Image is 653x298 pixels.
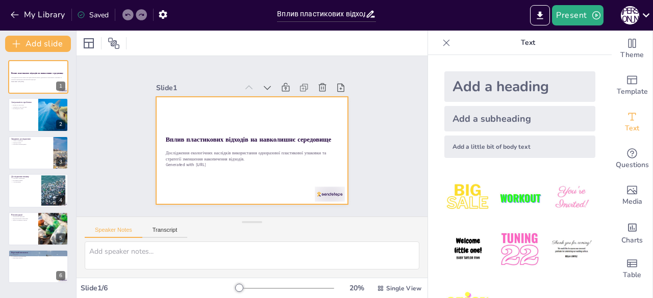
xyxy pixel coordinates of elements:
[530,5,550,25] button: Export to PowerPoint
[444,136,595,158] div: Add a little bit of body text
[8,250,68,283] div: 6
[612,251,652,287] div: Add a table
[77,10,109,20] div: Saved
[11,138,51,141] p: Завдання дослідження
[616,159,649,171] span: Questions
[623,269,641,281] span: Table
[444,71,595,102] div: Add a heading
[189,145,207,227] div: Slide 1
[8,136,68,170] div: 3
[11,72,63,75] strong: Вплив пластикових відходів на навколишнє середовище
[612,104,652,141] div: Add text boxes
[11,215,35,218] p: Зменшення відходів
[612,31,652,67] div: Change the overall theme
[444,226,492,273] img: 4.jpeg
[85,227,142,238] button: Speaker Notes
[56,196,65,205] div: 4
[108,37,120,49] span: Position
[56,233,65,242] div: 5
[621,5,639,25] button: О [PERSON_NAME]
[11,257,65,259] p: Відповідальність
[8,212,68,246] div: 5
[625,123,639,134] span: Text
[344,283,369,293] div: 20 %
[11,144,51,146] p: Розробка рекомендацій
[8,174,68,207] div: 4
[11,105,35,107] p: Залежність від пластику
[11,251,65,254] p: Короткий висновок
[612,67,652,104] div: Add ready made slides
[612,214,652,251] div: Add charts and graphs
[257,52,286,224] p: Дослідження екологічних наслідків використання одноразової пластикової упаковки та стратегії змен...
[11,213,35,216] p: Рекомендації
[277,7,365,21] input: Insert title
[612,177,652,214] div: Add images, graphics, shapes or video
[269,53,293,225] p: Generated with [URL]
[621,6,639,24] div: О [PERSON_NAME]
[386,284,421,292] span: Single View
[620,49,644,61] span: Theme
[622,196,642,207] span: Media
[621,235,643,246] span: Charts
[612,141,652,177] div: Get real-time input from your audience
[11,218,35,220] p: Вдосконалення переробки
[8,7,69,23] button: My Library
[11,253,65,255] p: Висновок
[8,60,68,94] div: 1
[56,271,65,280] div: 6
[496,226,543,273] img: 5.jpeg
[5,36,71,52] button: Add slide
[11,255,65,257] p: Стратегії пом'якшення
[11,178,38,180] p: Системи управління
[552,5,603,25] button: Present
[11,107,35,110] p: Необхідність змін
[11,104,35,106] p: Вплив на екологію
[444,106,595,131] div: Add a subheading
[56,82,65,91] div: 1
[11,142,51,144] p: Оцінка впливу
[11,179,38,181] p: Політичні рамки
[11,175,38,178] p: Дослідження впливу
[56,157,65,167] div: 3
[11,140,51,142] p: Аналіз тенденцій
[8,98,68,131] div: 2
[142,227,188,238] button: Transcript
[455,31,601,55] p: Text
[242,57,268,222] strong: Вплив пластикових відходів на навколишнє середовище
[81,35,97,51] div: Layout
[11,77,65,80] p: Дослідження екологічних наслідків використання одноразової пластикової упаковки та стратегії змен...
[548,174,595,222] img: 3.jpeg
[617,86,648,97] span: Template
[11,181,38,183] p: Альтернативи
[496,174,543,222] img: 2.jpeg
[444,174,492,222] img: 1.jpeg
[81,283,236,293] div: Slide 1 / 6
[11,100,35,103] p: Актуальність проблеми
[548,226,595,273] img: 6.jpeg
[11,80,65,83] p: Generated with [URL]
[56,120,65,129] div: 2
[11,219,35,221] p: Зміна споживчих звичок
